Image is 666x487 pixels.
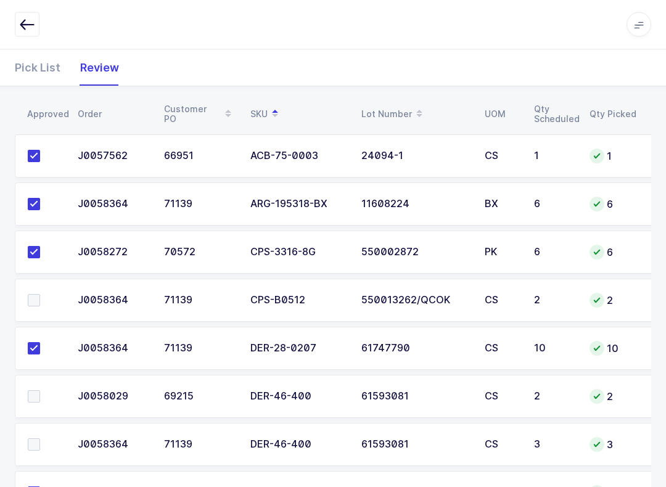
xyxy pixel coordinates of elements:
div: Qty Picked [590,110,636,120]
div: Approved [27,110,63,120]
div: CS [485,391,519,403]
div: J0058364 [78,343,149,354]
div: ACB-75-0003 [250,151,347,162]
div: CS [485,151,519,162]
div: Lot Number [361,104,470,125]
div: J0058272 [78,247,149,258]
div: PK [485,247,519,258]
div: 6 [590,197,636,212]
div: CS [485,343,519,354]
div: 550013262/QCOK [361,295,470,306]
div: 61593081 [361,440,470,451]
div: 11608224 [361,199,470,210]
div: 6 [534,199,575,210]
div: 3 [534,440,575,451]
div: 70572 [164,247,236,258]
div: SKU [250,104,347,125]
div: J0058364 [78,199,149,210]
div: 2 [590,293,636,308]
div: 3 [590,438,636,452]
div: DER-28-0207 [250,343,347,354]
div: CS [485,295,519,306]
div: 1 [534,151,575,162]
div: 71139 [164,199,236,210]
div: 24094-1 [361,151,470,162]
div: 71139 [164,440,236,451]
div: 71139 [164,343,236,354]
div: 2 [590,390,636,404]
div: 550002872 [361,247,470,258]
div: J0058364 [78,295,149,306]
div: J0058364 [78,440,149,451]
div: DER-46-400 [250,391,347,403]
div: 10 [534,343,575,354]
div: 2 [534,295,575,306]
div: BX [485,199,519,210]
div: J0057562 [78,151,149,162]
div: Customer PO [164,104,236,125]
div: 6 [534,247,575,258]
div: DER-46-400 [250,440,347,451]
div: Qty Scheduled [534,105,575,125]
div: 61593081 [361,391,470,403]
div: CPS-3316-8G [250,247,347,258]
div: ARG-195318-BX [250,199,347,210]
div: UOM [485,110,519,120]
div: 61747790 [361,343,470,354]
div: Pick List [15,51,70,86]
div: CPS-B0512 [250,295,347,306]
div: 6 [590,245,636,260]
div: 10 [590,342,636,356]
div: Order [78,110,149,120]
div: 66951 [164,151,236,162]
div: Review [70,51,119,86]
div: 1 [590,149,636,164]
div: CS [485,440,519,451]
div: 71139 [164,295,236,306]
div: 69215 [164,391,236,403]
div: 2 [534,391,575,403]
div: J0058029 [78,391,149,403]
